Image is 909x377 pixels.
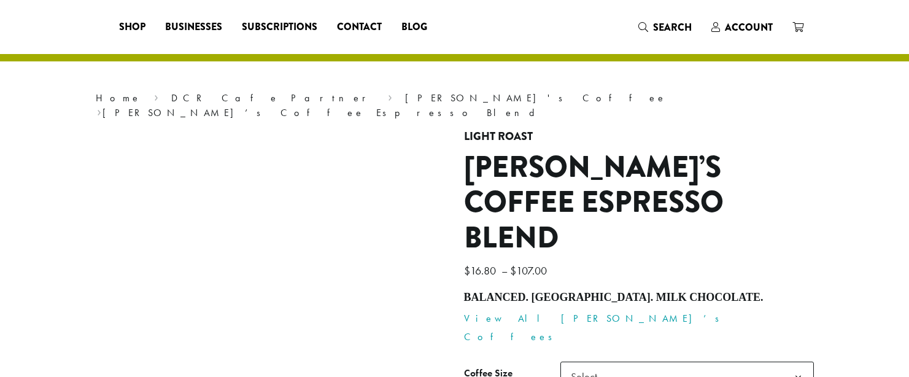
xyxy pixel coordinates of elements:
[109,17,155,37] a: Shop
[653,20,692,34] span: Search
[96,91,141,104] a: Home
[337,20,382,35] span: Contact
[464,130,814,144] h4: Light Roast
[401,20,427,35] span: Blog
[171,91,374,104] a: DCR Cafe Partner
[510,263,516,278] span: $
[501,263,508,278] span: –
[464,263,499,278] bdi: 16.80
[97,101,101,120] span: ›
[242,20,317,35] span: Subscriptions
[464,263,470,278] span: $
[464,291,814,305] h4: Balanced. [GEOGRAPHIC_DATA]. Milk Chocolate.
[510,263,550,278] bdi: 107.00
[464,312,727,343] a: View All [PERSON_NAME]’s Coffees
[725,20,773,34] span: Account
[96,91,814,120] nav: Breadcrumb
[154,87,158,106] span: ›
[388,87,392,106] span: ›
[464,150,814,256] h1: [PERSON_NAME]’s Coffee Espresso Blend
[629,17,702,37] a: Search
[119,20,145,35] span: Shop
[405,91,667,104] a: [PERSON_NAME]'s Coffee
[165,20,222,35] span: Businesses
